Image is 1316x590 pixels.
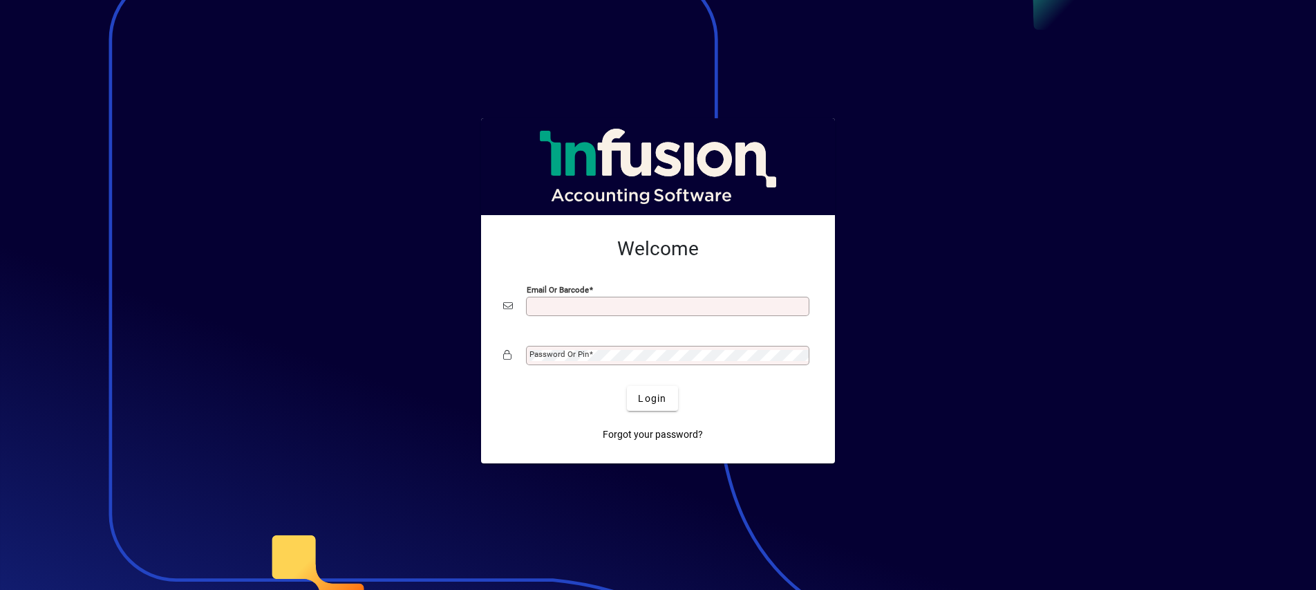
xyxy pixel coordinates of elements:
span: Login [638,391,666,406]
mat-label: Password or Pin [529,349,589,359]
mat-label: Email or Barcode [527,285,589,295]
span: Forgot your password? [603,427,703,442]
button: Login [627,386,677,411]
a: Forgot your password? [597,422,708,447]
h2: Welcome [503,237,813,261]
